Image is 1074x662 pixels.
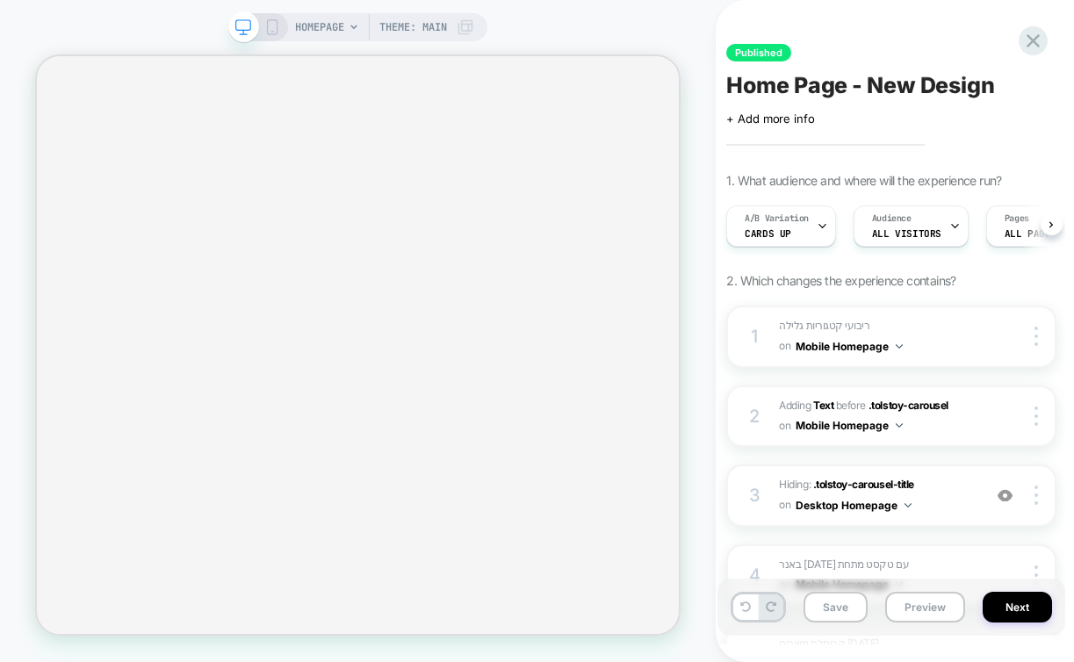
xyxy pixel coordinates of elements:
[885,592,965,622] button: Preview
[998,488,1013,503] img: crossed eye
[796,335,903,357] button: Mobile Homepage
[726,273,955,288] span: 2. Which changes the experience contains?
[745,212,809,225] span: A/B Variation
[804,592,868,622] button: Save
[726,112,814,126] span: + Add more info
[726,44,791,61] span: Published
[745,227,791,240] span: Cards up
[379,13,447,41] span: Theme: MAIN
[905,503,912,507] img: down arrow
[779,558,909,571] span: באנר [DATE] עם טקסט מתחת
[896,423,903,428] img: down arrow
[779,575,790,594] span: on
[295,13,344,41] span: HOMEPAGE
[746,479,763,511] div: 3
[1034,565,1038,585] img: close
[813,399,833,412] b: Text
[869,399,948,412] span: .tolstoy-carousel
[779,416,790,435] span: on
[779,475,973,516] span: Hiding :
[746,320,763,352] div: 1
[746,559,763,591] div: 4
[1005,227,1056,240] span: ALL PAGES
[796,494,912,516] button: Desktop Homepage
[779,319,869,332] span: ריבועי קטגוריות גלילה
[1034,486,1038,505] img: close
[896,344,903,349] img: down arrow
[836,399,866,412] span: BEFORE
[779,399,833,412] span: Adding
[796,573,903,595] button: Mobile Homepage
[779,495,790,514] span: on
[1005,212,1029,225] span: Pages
[813,478,914,491] span: .tolstoy-carousel-title
[1034,327,1038,346] img: close
[872,212,912,225] span: Audience
[1034,407,1038,426] img: close
[746,400,763,432] div: 2
[726,72,995,98] span: Home Page - New Design
[872,227,941,240] span: All Visitors
[726,173,1001,188] span: 1. What audience and where will the experience run?
[779,336,790,356] span: on
[983,592,1052,622] button: Next
[796,414,903,436] button: Mobile Homepage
